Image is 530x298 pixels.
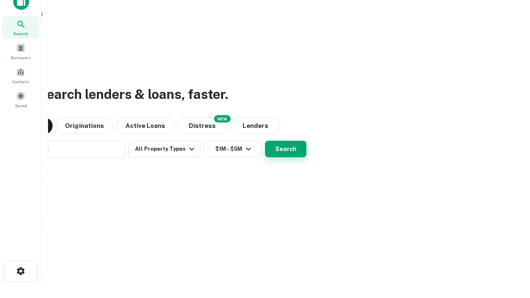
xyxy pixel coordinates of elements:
button: Search distressed loans with lien and other non-mortgage details. [178,118,227,134]
span: Search [13,30,28,37]
a: Borrowers [2,40,39,62]
span: Contacts [12,78,29,85]
h3: Search lenders & loans, faster. [38,84,228,104]
button: Search [265,141,306,157]
a: Contacts [2,64,39,87]
a: Search [2,16,39,38]
span: Saved [15,102,27,109]
button: Active Loans [116,118,174,134]
iframe: Chat Widget [489,232,530,272]
div: NEW [214,115,231,123]
button: Originations [56,118,113,134]
button: Lenders [231,118,280,134]
span: Borrowers [11,54,31,61]
a: Saved [2,88,39,111]
button: All Property Types [128,141,200,157]
button: $1M - $5M [204,141,262,157]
